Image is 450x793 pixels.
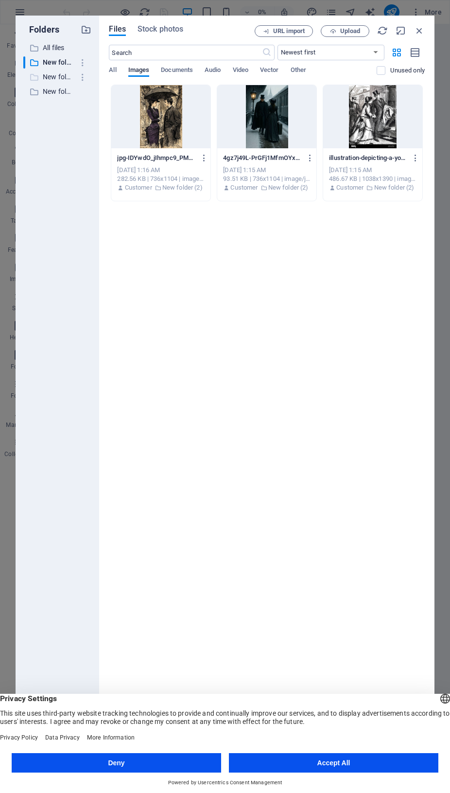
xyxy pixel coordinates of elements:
div: ​New folder (2) [23,56,91,69]
button: Upload [321,25,369,37]
div: By: Customer | Folder: New folder (2) [329,183,416,192]
span: Stock photos [138,23,183,35]
i: Close [414,25,425,36]
p: Customer [230,183,258,192]
p: New folder (2) [162,183,203,192]
span: All [109,64,116,78]
p: New folder (2) [43,57,74,68]
div: By: Customer | Folder: New folder (2) [223,183,311,192]
p: Customer [125,183,152,192]
div: New folder [23,86,74,98]
div: [DATE] 1:16 AM [117,166,205,175]
p: New folder (2) [374,183,415,192]
span: Video [233,64,248,78]
p: New folder [43,86,74,97]
span: Documents [161,64,193,78]
span: Vector [260,64,279,78]
span: URL import [273,28,305,34]
span: Audio [205,64,221,78]
p: jpg-IDYwdO_jIhmpc9_PM90E_w [117,154,195,162]
p: Folders [23,23,59,36]
i: Create new folder [81,24,91,35]
p: Customer [336,183,363,192]
span: Images [128,64,150,78]
p: New folder (1) [43,71,74,83]
div: New folder (1) [23,71,91,83]
div: New folder (2) [23,56,74,69]
p: New folder (2) [268,183,309,192]
div: 486.67 KB | 1038x1390 | image/jpeg [329,175,416,183]
input: Search [109,45,261,60]
p: illustration-depicting-a-young-wife-seeing-her-husband-on-to-his-train-illustrated-by-edward-hugh... [329,154,407,162]
div: By: Customer | Folder: New folder (2) [117,183,205,192]
span: Upload [340,28,360,34]
i: Minimize [396,25,406,36]
p: All files [43,42,74,53]
div: New folder [23,86,91,98]
p: 4gz7j49L-PrGFj1MfmOYxDlYWixop4g.jpg [223,154,301,162]
p: Displays only files that are not in use on the website. Files added during this session can still... [390,66,425,75]
span: Other [291,64,306,78]
span: Files [109,23,126,35]
div: ​ [23,56,25,69]
button: URL import [255,25,313,37]
div: 93.51 KB | 736x1104 | image/jpeg [223,175,311,183]
div: [DATE] 1:15 AM [223,166,311,175]
div: [DATE] 1:15 AM [329,166,416,175]
i: Reload [377,25,388,36]
div: 282.56 KB | 736x1104 | image/jpeg [117,175,205,183]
